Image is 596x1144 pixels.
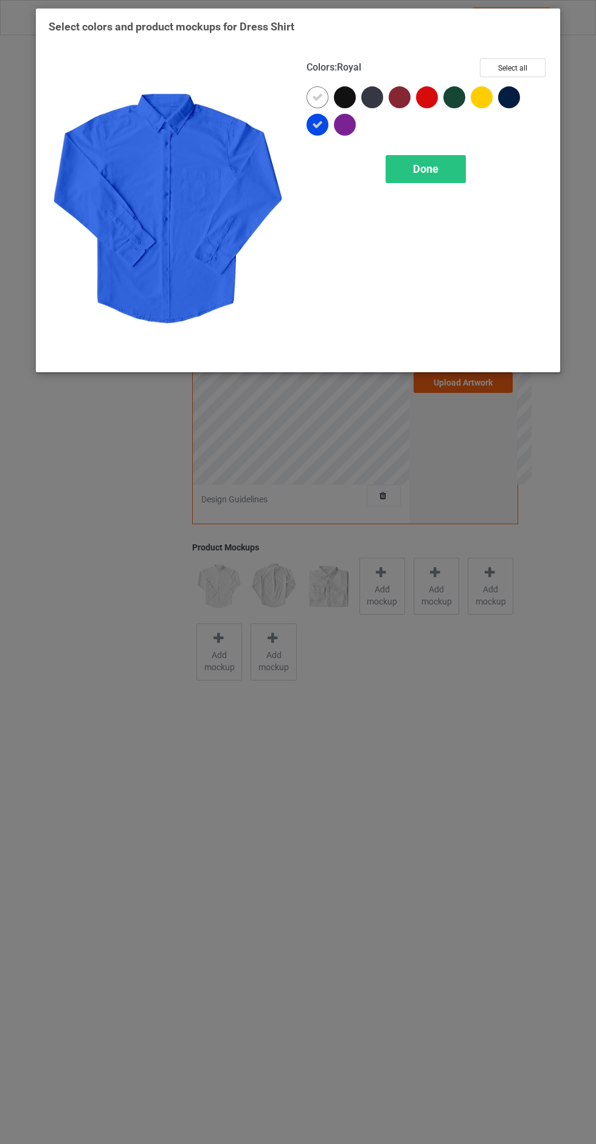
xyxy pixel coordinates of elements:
img: regular.jpg [49,58,289,359]
span: Colors [307,61,334,73]
span: Royal [337,61,361,73]
span: Select colors and product mockups for Dress Shirt [49,20,294,33]
span: Done [413,162,438,175]
h4: : [307,61,361,74]
button: Select all [480,58,546,77]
